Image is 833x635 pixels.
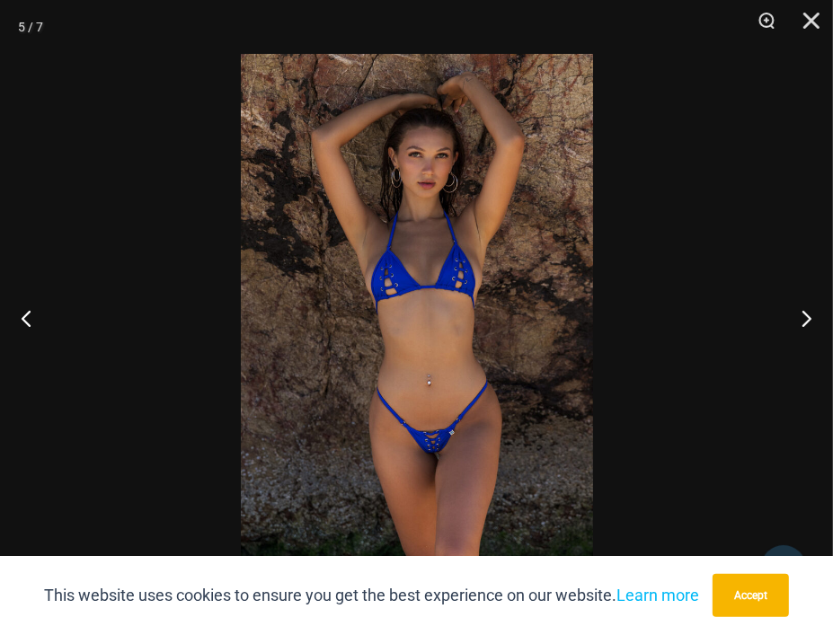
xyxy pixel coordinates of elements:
[241,54,593,581] img: Link Cobalt Blue 3070 Top 4855 Bottom 04
[44,582,699,609] p: This website uses cookies to ensure you get the best experience on our website.
[18,13,43,40] div: 5 / 7
[766,273,833,363] button: Next
[713,574,789,617] button: Accept
[616,586,699,604] a: Learn more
